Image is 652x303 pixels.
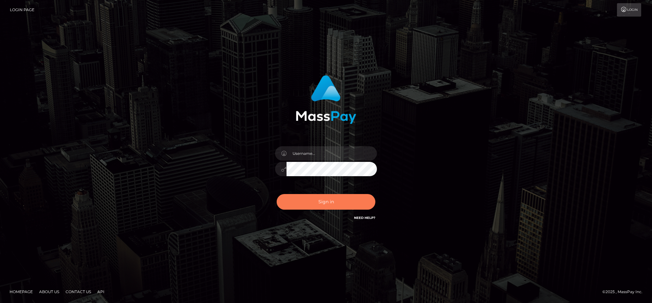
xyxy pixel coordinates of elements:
[10,3,34,17] a: Login Page
[296,75,356,124] img: MassPay Login
[95,287,107,297] a: API
[617,3,641,17] a: Login
[37,287,62,297] a: About Us
[602,288,647,295] div: © 2025 , MassPay Inc.
[7,287,35,297] a: Homepage
[354,216,375,220] a: Need Help?
[287,146,377,161] input: Username...
[277,194,375,210] button: Sign in
[63,287,94,297] a: Contact Us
